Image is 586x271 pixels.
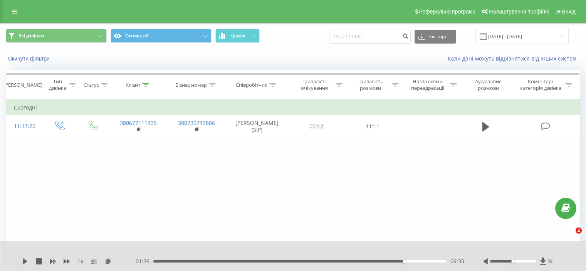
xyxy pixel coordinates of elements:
[178,119,215,126] a: 380739743886
[14,119,34,134] div: 11:17:26
[518,78,563,91] div: Коментар/категорія дзвінка
[175,82,207,88] div: Бізнес номер
[448,55,580,62] a: Коли дані можуть відрізнятися вiд інших систем
[126,82,140,88] div: Клієнт
[289,115,344,138] td: 00:12
[560,227,578,246] iframe: Intercom live chat
[511,260,514,263] div: Accessibility label
[111,29,212,43] button: Основний
[415,30,456,44] button: Експорт
[351,78,390,91] div: Тривалість розмови
[134,258,153,265] span: - 01:36
[84,82,99,88] div: Статус
[77,258,83,265] span: 1 x
[215,29,260,43] button: Графік
[450,258,464,265] span: 09:35
[562,8,576,15] span: Вихід
[329,30,411,44] input: Пошук за номером
[6,100,580,115] td: Сьогодні
[466,78,511,91] div: Аудіозапис розмови
[49,78,67,91] div: Тип дзвінка
[419,8,476,15] span: Реферальна програма
[296,78,334,91] div: Тривалість очікування
[226,115,289,138] td: [PERSON_NAME] (SIP)
[120,119,157,126] a: 380677111435
[3,82,42,88] div: [PERSON_NAME]
[408,78,448,91] div: Назва схеми переадресації
[403,260,406,263] div: Accessibility label
[6,55,54,62] button: Скинути фільтри
[489,8,549,15] span: Налаштування профілю
[230,33,245,39] span: Графік
[6,29,107,43] button: Всі дзвінки
[344,115,400,138] td: 11:11
[576,227,582,234] span: 2
[236,82,267,88] div: Співробітник
[18,33,44,39] span: Всі дзвінки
